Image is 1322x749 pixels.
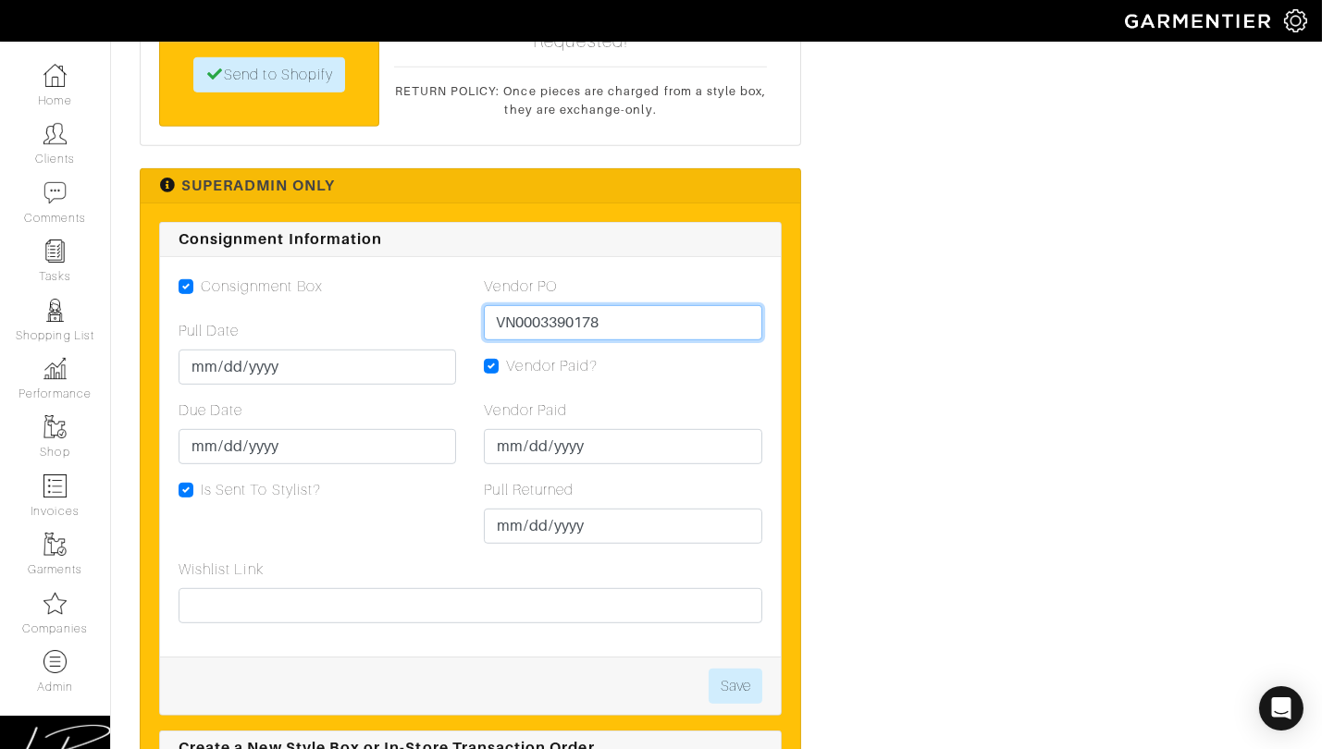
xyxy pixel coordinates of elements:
[201,276,323,298] label: Consignment Box
[394,82,767,117] p: RETURN POLICY: Once pieces are charged from a style box, they are exchange-only.
[43,181,67,204] img: comment-icon-a0a6a9ef722e966f86d9cbdc48e553b5cf19dbc54f86b18d962a5391bc8f6eb6.png
[1284,9,1307,32] img: gear-icon-white-bd11855cb880d31180b6d7d6211b90ccbf57a29d726f0c71d8c61bd08dd39cc2.png
[160,223,781,257] div: Consignment Information
[43,474,67,497] img: orders-icon-0abe47150d42831381b5fb84f609e132dff9fe21cb692f30cb5eec754e2cba89.png
[484,479,574,501] label: Pull Returned
[193,57,345,92] a: Send to Shopify
[43,122,67,145] img: clients-icon-6bae9207a08558b7cb47a8932f037763ab4055f8c8b6bfacd5dc20c3e0201464.png
[1259,686,1303,731] div: Open Intercom Messenger
[43,592,67,615] img: companies-icon-14a0f246c7e91f24465de634b560f0151b0cc5c9ce11af5fac52e6d7d6371812.png
[43,357,67,380] img: graph-8b7af3c665d003b59727f371ae50e7771705bf0c487971e6e97d053d13c5068d.png
[43,64,67,87] img: dashboard-icon-dbcd8f5a0b271acd01030246c82b418ddd0df26cd7fceb0bd07c9910d44c42f6.png
[43,415,67,438] img: garments-icon-b7da505a4dc4fd61783c78ac3ca0ef83fa9d6f193b1c9dc38574b1d14d53ca28.png
[179,559,264,581] label: Wishlist Link
[709,669,762,704] button: Save
[201,479,321,501] label: Is Sent To Stylist?
[179,320,239,342] label: Pull Date
[484,399,567,422] label: Vendor Paid
[1116,5,1284,37] img: garmentier-logo-header-white-b43fb05a5012e4ada735d5af1a66efaba907eab6374d6393d1fbf88cb4ef424d.png
[506,355,598,377] label: Vendor Paid?
[181,177,335,194] span: Superadmin Only
[179,399,242,422] label: Due Date
[484,276,556,298] label: Vendor PO
[43,299,67,322] img: stylists-icon-eb353228a002819b7ec25b43dbf5f0378dd9e0616d9560372ff212230b889e62.png
[43,239,67,263] img: reminder-icon-8004d30b9f0a5d33ae49ab947aed9ed385cf756f9e5892f1edd6e32f2345188e.png
[43,650,67,673] img: custom-products-icon-6973edde1b6c6774590e2ad28d3d057f2f42decad08aa0e48061009ba2575b3a.png
[43,533,67,556] img: garments-icon-b7da505a4dc4fd61783c78ac3ca0ef83fa9d6f193b1c9dc38574b1d14d53ca28.png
